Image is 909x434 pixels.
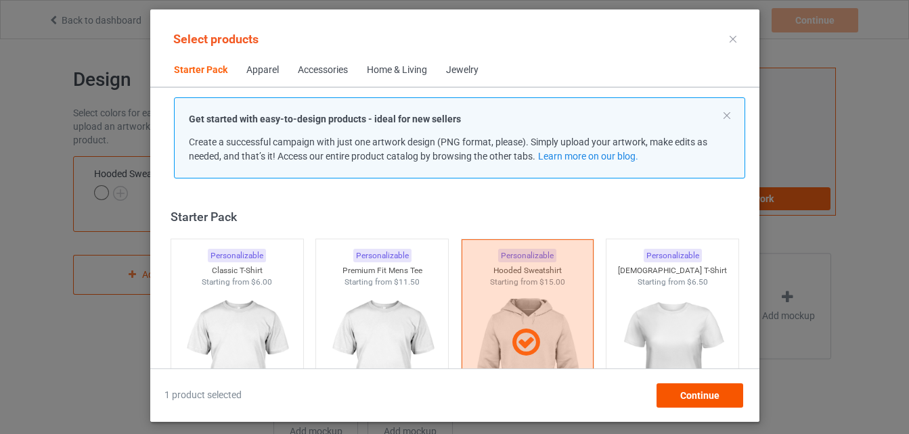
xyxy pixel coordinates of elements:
span: 1 product selected [164,389,242,402]
div: Personalizable [353,249,411,263]
div: Personalizable [643,249,701,263]
div: Apparel [246,64,279,77]
div: Starting from [316,276,448,288]
strong: Get started with easy-to-design products - ideal for new sellers [189,114,461,124]
div: Starter Pack [170,209,745,224]
span: Continue [680,390,719,401]
a: Learn more on our blog. [537,151,638,162]
span: Select products [173,32,259,46]
div: Home & Living [367,64,427,77]
div: Personalizable [208,249,266,263]
span: Starter Pack [164,54,237,87]
div: [DEMOGRAPHIC_DATA] T-Shirt [606,265,738,276]
span: $11.50 [394,277,420,287]
div: Continue [656,383,742,408]
div: Starting from [606,276,738,288]
div: Premium Fit Mens Tee [316,265,448,276]
span: $6.50 [686,277,707,287]
div: Classic T-Shirt [171,265,303,276]
div: Starting from [171,276,303,288]
span: $6.00 [251,277,272,287]
div: Jewelry [446,64,479,77]
div: Accessories [298,64,348,77]
span: Create a successful campaign with just one artwork design (PNG format, please). Simply upload you... [189,137,707,162]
